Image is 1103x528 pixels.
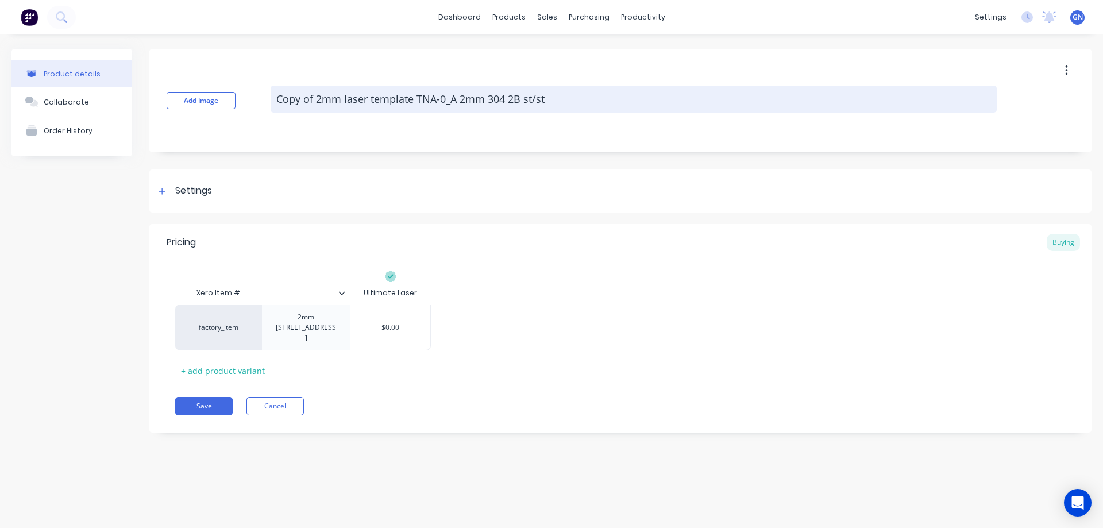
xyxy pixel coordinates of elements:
[246,397,304,415] button: Cancel
[175,282,261,305] div: Xero Item #
[175,362,271,380] div: + add product variant
[11,87,132,116] button: Collaborate
[563,9,615,26] div: purchasing
[11,60,132,87] button: Product details
[487,9,531,26] div: products
[175,397,233,415] button: Save
[271,86,997,113] textarea: Copy of 2mm laser template TNA-0_A 2mm 304 2B st/st
[350,313,430,342] div: $0.00
[433,9,487,26] a: dashboard
[11,116,132,145] button: Order History
[167,92,236,109] button: Add image
[21,9,38,26] img: Factory
[167,236,196,249] div: Pricing
[267,310,345,345] div: 2mm [STREET_ADDRESS]
[1047,234,1080,251] div: Buying
[531,9,563,26] div: sales
[44,70,101,78] div: Product details
[1064,489,1092,517] div: Open Intercom Messenger
[969,9,1012,26] div: settings
[1073,12,1083,22] span: GN
[44,126,92,135] div: Order History
[175,184,212,198] div: Settings
[175,305,431,350] div: factory_item2mm [STREET_ADDRESS]$0.00
[615,9,671,26] div: productivity
[44,98,89,106] div: Collaborate
[364,288,417,298] div: Ultimate Laser
[187,322,250,333] div: factory_item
